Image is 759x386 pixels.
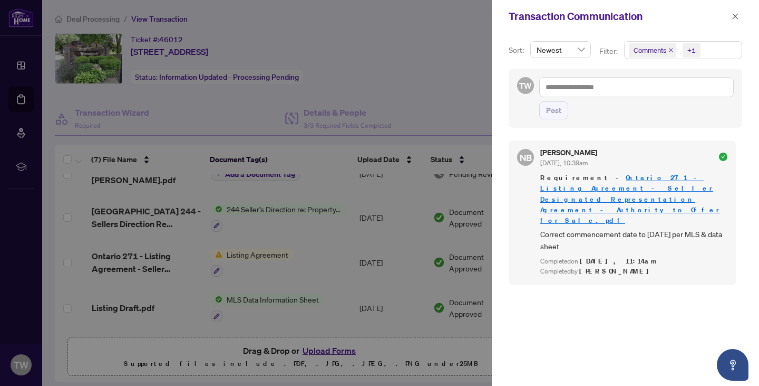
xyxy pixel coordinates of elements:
span: close [668,48,674,53]
a: Ontario 271 - Listing Agreement - Seller Designated Representation Agreement - Authority to Offer... [540,173,720,224]
span: check-circle [719,153,727,161]
span: Correct commencement date to [DATE] per MLS & data sheet [540,228,727,253]
div: Completed by [540,267,727,277]
button: Open asap [717,349,748,381]
div: Completed on [540,257,727,267]
span: Comments [629,43,676,58]
span: Newest [537,42,585,58]
span: [DATE], 10:39am [540,159,588,167]
div: Transaction Communication [509,8,728,24]
h5: [PERSON_NAME] [540,149,597,156]
p: Sort: [509,44,526,56]
span: [PERSON_NAME] [579,267,655,276]
p: Filter: [599,45,619,57]
span: [DATE], 11:14am [580,257,658,266]
span: close [732,13,739,20]
div: +1 [687,45,696,55]
span: Requirement - [540,173,727,225]
span: Comments [634,45,666,55]
span: NB [519,150,532,165]
span: TW [519,79,532,92]
button: Post [539,101,568,119]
